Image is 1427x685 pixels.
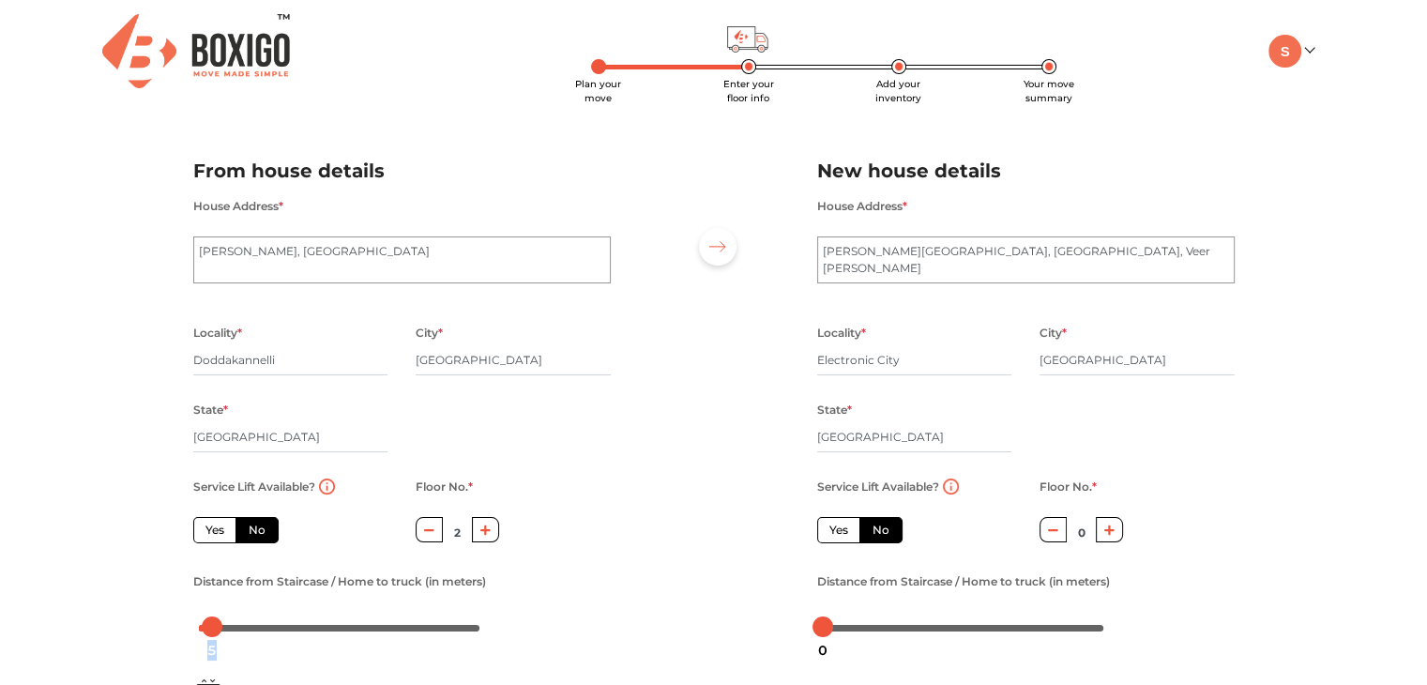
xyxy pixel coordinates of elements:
label: No [235,517,279,543]
h2: From house details [193,156,611,187]
label: Service Lift Available? [817,475,939,499]
label: Floor No. [416,475,473,499]
label: Yes [193,517,236,543]
label: Service Lift Available? [193,475,315,499]
label: Locality [193,321,242,345]
label: House Address [817,194,907,219]
label: Distance from Staircase / Home to truck (in meters) [193,570,486,594]
label: City [1040,321,1067,345]
span: Enter your floor info [723,78,774,104]
span: Your move summary [1024,78,1074,104]
label: Locality [817,321,866,345]
label: Floor No. [1040,475,1097,499]
span: Add your inventory [875,78,921,104]
label: Distance from Staircase / Home to truck (in meters) [817,570,1110,594]
label: No [859,517,903,543]
img: Boxigo [102,14,290,88]
div: 5 [200,634,224,666]
textarea: [PERSON_NAME][GEOGRAPHIC_DATA], [GEOGRAPHIC_DATA], Veer [PERSON_NAME] [817,236,1235,283]
div: 0 [811,634,835,666]
label: City [416,321,443,345]
span: Plan your move [575,78,621,104]
h2: New house details [817,156,1235,187]
label: Yes [817,517,860,543]
textarea: [PERSON_NAME], [GEOGRAPHIC_DATA] [193,236,611,283]
label: State [817,398,852,422]
label: House Address [193,194,283,219]
label: State [193,398,228,422]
